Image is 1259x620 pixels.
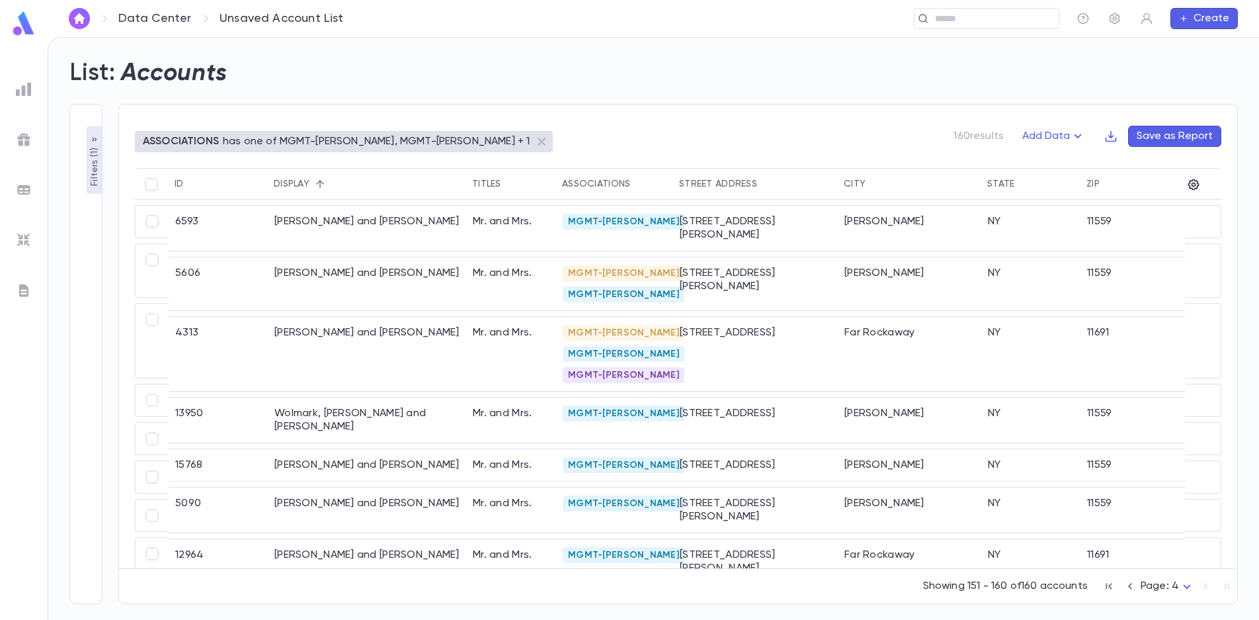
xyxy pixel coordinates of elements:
[169,488,268,533] div: 5090
[923,580,1088,593] p: Showing 151 - 160 of 160 accounts
[169,539,268,584] div: 12964
[466,206,556,251] div: Mr. and Mrs.
[135,131,553,152] div: ASSOCIATIONShas one of MGMT-[PERSON_NAME], MGMT-[PERSON_NAME] + 1
[673,449,838,481] div: [STREET_ADDRESS]
[563,216,684,227] span: MGMT-[PERSON_NAME]
[563,408,684,419] span: MGMT-[PERSON_NAME]
[1141,581,1179,592] span: Page: 4
[16,182,32,198] img: batches_grey.339ca447c9d9533ef1741baa751efc33.svg
[838,488,981,533] div: [PERSON_NAME]
[673,539,838,584] div: [STREET_ADDRESS][PERSON_NAME]
[563,550,684,560] span: MGMT-[PERSON_NAME]
[673,488,838,533] div: [STREET_ADDRESS][PERSON_NAME]
[16,283,32,298] img: letters_grey.7941b92b52307dd3b8a917253454ce1c.svg
[143,135,219,148] p: ASSOCIATIONS
[981,257,1080,310] div: NY
[673,398,838,443] div: [STREET_ADDRESS]
[169,206,268,251] div: 6593
[1014,126,1094,147] button: Add Data
[466,488,556,533] div: Mr. and Mrs.
[563,268,684,279] span: MGMT-[PERSON_NAME]
[169,398,268,443] div: 13950
[954,130,1004,143] p: 160 results
[1080,257,1180,310] div: 11559
[472,179,501,189] div: Titles
[1080,449,1180,481] div: 11559
[838,257,981,310] div: [PERSON_NAME]
[981,539,1080,584] div: NY
[274,179,309,189] div: Display
[1086,179,1100,189] div: Zip
[987,179,1014,189] div: State
[981,488,1080,533] div: NY
[69,59,116,88] h2: List:
[844,179,866,189] div: City
[169,449,268,481] div: 15768
[563,289,684,300] span: MGMT-[PERSON_NAME]
[121,59,227,88] h2: Accounts
[1141,576,1195,597] div: Page: 4
[223,135,530,148] p: has one of MGMT-[PERSON_NAME], MGMT-[PERSON_NAME] + 1
[563,498,684,509] span: MGMT-[PERSON_NAME]
[673,257,838,310] div: [STREET_ADDRESS][PERSON_NAME]
[562,179,630,189] div: Associations
[16,232,32,248] img: imports_grey.530a8a0e642e233f2baf0ef88e8c9fcb.svg
[838,317,981,391] div: Far Rockaway
[11,11,37,36] img: logo
[268,398,466,443] div: Wolmark, [PERSON_NAME] and [PERSON_NAME]
[88,145,101,186] p: Filters ( 1 )
[268,257,466,310] div: [PERSON_NAME] and [PERSON_NAME]
[71,13,87,24] img: home_white.a664292cf8c1dea59945f0da9f25487c.svg
[220,11,344,26] p: Unsaved Account List
[169,317,268,391] div: 4313
[673,206,838,251] div: [STREET_ADDRESS][PERSON_NAME]
[838,449,981,481] div: [PERSON_NAME]
[563,460,684,470] span: MGMT-[PERSON_NAME]
[268,488,466,533] div: [PERSON_NAME] and [PERSON_NAME]
[981,317,1080,391] div: NY
[16,132,32,148] img: campaigns_grey.99e729a5f7ee94e3726e6486bddda8f1.svg
[268,317,466,391] div: [PERSON_NAME] and [PERSON_NAME]
[1080,206,1180,251] div: 11559
[679,179,757,189] div: Street Address
[563,349,684,359] span: MGMT-[PERSON_NAME]
[1128,126,1221,147] button: Save as Report
[466,317,556,391] div: Mr. and Mrs.
[981,206,1080,251] div: NY
[838,398,981,443] div: [PERSON_NAME]
[1080,317,1180,391] div: 11691
[838,539,981,584] div: Far Rockaway
[563,370,684,380] span: MGMT-[PERSON_NAME]
[175,179,184,189] div: ID
[673,317,838,391] div: [STREET_ADDRESS]
[466,257,556,310] div: Mr. and Mrs.
[309,173,331,195] button: Sort
[466,398,556,443] div: Mr. and Mrs.
[981,398,1080,443] div: NY
[169,257,268,310] div: 5606
[87,126,102,194] button: Filters (1)
[1080,488,1180,533] div: 11559
[1080,398,1180,443] div: 11559
[563,328,684,338] span: MGMT-[PERSON_NAME]
[838,206,981,251] div: [PERSON_NAME]
[118,11,191,26] a: Data Center
[268,539,466,584] div: [PERSON_NAME] and [PERSON_NAME]
[466,449,556,481] div: Mr. and Mrs.
[1080,539,1180,584] div: 11691
[268,206,466,251] div: [PERSON_NAME] and [PERSON_NAME]
[268,449,466,481] div: [PERSON_NAME] and [PERSON_NAME]
[466,539,556,584] div: Mr. and Mrs.
[1170,8,1238,29] button: Create
[981,449,1080,481] div: NY
[16,81,32,97] img: reports_grey.c525e4749d1bce6a11f5fe2a8de1b229.svg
